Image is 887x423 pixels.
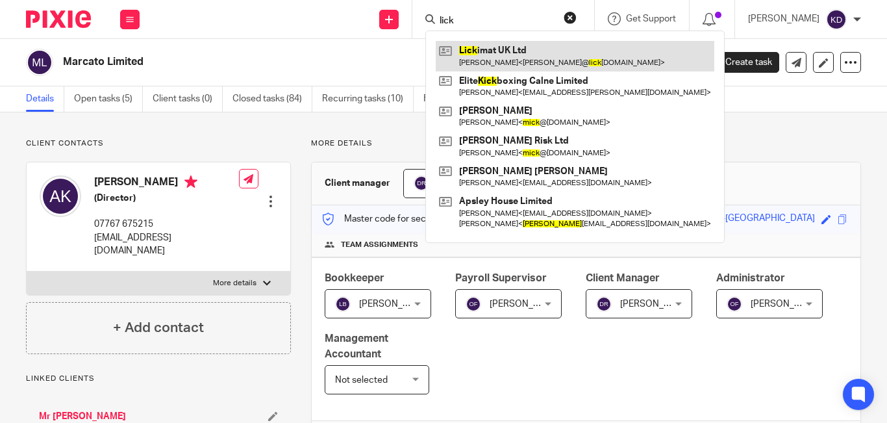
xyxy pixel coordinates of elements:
[184,175,197,188] i: Primary
[26,138,291,149] p: Client contacts
[94,175,239,192] h4: [PERSON_NAME]
[94,192,239,205] h5: (Director)
[325,177,390,190] h3: Client manager
[94,218,239,231] p: 07767 675215
[63,55,560,69] h2: Marcato Limited
[438,16,555,27] input: Search
[490,300,561,309] span: [PERSON_NAME]
[113,318,204,338] h4: + Add contact
[564,11,577,24] button: Clear
[704,52,779,73] a: Create task
[466,296,481,312] img: svg%3E
[341,240,418,250] span: Team assignments
[414,175,429,191] img: svg%3E
[727,296,742,312] img: svg%3E
[311,138,861,149] p: More details
[586,273,660,283] span: Client Manager
[645,212,815,227] div: strong-aqua-tartan-[GEOGRAPHIC_DATA]
[26,49,53,76] img: svg%3E
[94,231,239,258] p: [EMAIL_ADDRESS][DOMAIN_NAME]
[335,296,351,312] img: svg%3E
[39,410,126,423] a: Mr [PERSON_NAME]
[26,86,64,112] a: Details
[322,86,414,112] a: Recurring tasks (10)
[40,175,81,217] img: svg%3E
[26,10,91,28] img: Pixie
[26,374,291,384] p: Linked clients
[74,86,143,112] a: Open tasks (5)
[213,278,256,288] p: More details
[153,86,223,112] a: Client tasks (0)
[748,12,819,25] p: [PERSON_NAME]
[335,376,388,385] span: Not selected
[321,212,545,225] p: Master code for secure communications and files
[455,273,547,283] span: Payroll Supervisor
[325,273,384,283] span: Bookkeeper
[325,333,388,359] span: Management Accountant
[716,273,785,283] span: Administrator
[620,300,692,309] span: [PERSON_NAME]
[626,14,676,23] span: Get Support
[596,296,612,312] img: svg%3E
[751,300,822,309] span: [PERSON_NAME]
[826,9,847,30] img: svg%3E
[359,300,431,309] span: [PERSON_NAME]
[423,86,453,112] a: Files
[232,86,312,112] a: Closed tasks (84)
